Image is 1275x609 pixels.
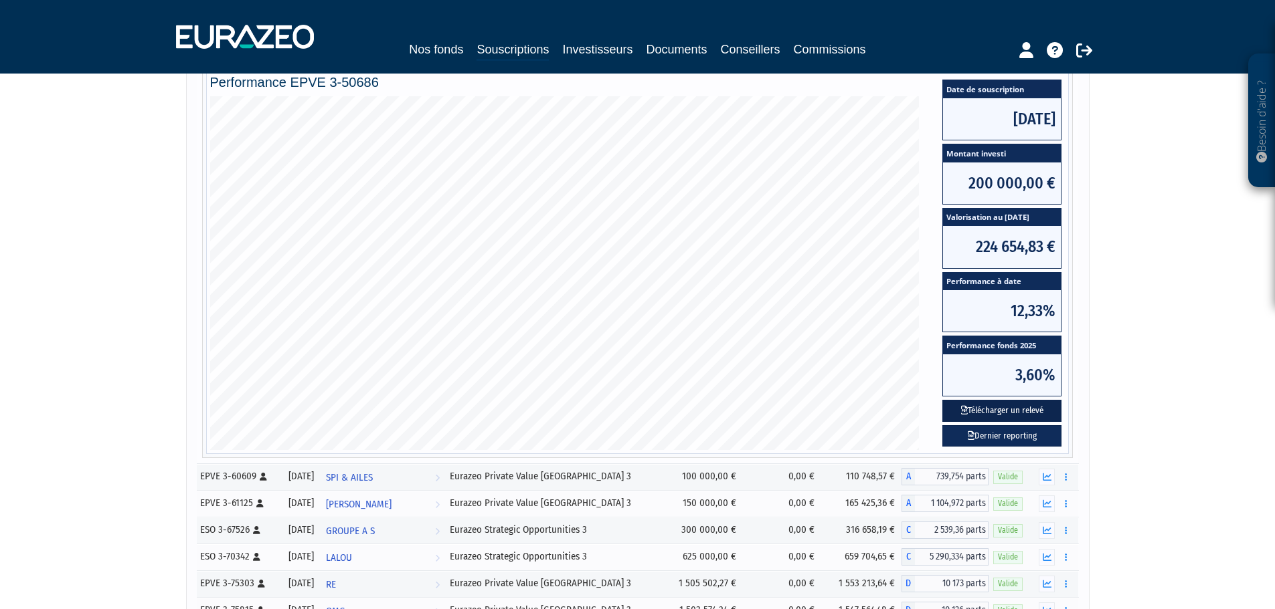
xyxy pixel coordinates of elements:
[942,400,1061,422] button: Télécharger un relevé
[256,499,264,507] i: [Français] Personne physique
[659,543,743,570] td: 625 000,00 €
[659,463,743,490] td: 100 000,00 €
[200,576,277,590] div: EPVE 3-75303
[943,226,1061,267] span: 224 654,83 €
[326,519,375,543] span: GROUPE A S
[450,469,655,483] div: Eurazeo Private Value [GEOGRAPHIC_DATA] 3
[659,570,743,597] td: 1 505 502,27 €
[435,545,440,570] i: Voir l'investisseur
[200,496,277,510] div: EPVE 3-61125
[435,519,440,543] i: Voir l'investisseur
[477,40,549,61] a: Souscriptions
[286,523,315,537] div: [DATE]
[943,273,1061,291] span: Performance à date
[943,162,1061,204] span: 200 000,00 €
[942,425,1061,447] a: Dernier reporting
[915,521,989,539] span: 2 539,36 parts
[743,570,821,597] td: 0,00 €
[253,553,260,561] i: [Français] Personne physique
[943,336,1061,354] span: Performance fonds 2025
[821,543,902,570] td: 659 704,65 €
[993,497,1023,510] span: Valide
[943,144,1061,162] span: Montant investi
[902,468,915,485] span: A
[435,465,440,490] i: Voir l'investisseur
[721,40,780,59] a: Conseillers
[326,492,392,517] span: [PERSON_NAME]
[409,40,463,59] a: Nos fonds
[902,548,989,566] div: C - Eurazeo Strategic Opportunities 3
[821,570,902,597] td: 1 553 213,64 €
[915,495,989,512] span: 1 104,972 parts
[326,572,336,597] span: RE
[659,490,743,517] td: 150 000,00 €
[821,490,902,517] td: 165 425,36 €
[915,468,989,485] span: 739,754 parts
[210,75,1066,90] h4: Performance EPVE 3-50686
[450,576,655,590] div: Eurazeo Private Value [GEOGRAPHIC_DATA] 3
[743,490,821,517] td: 0,00 €
[326,545,352,570] span: LALOU
[260,473,267,481] i: [Français] Personne physique
[321,517,445,543] a: GROUPE A S
[993,578,1023,590] span: Valide
[200,550,277,564] div: ESO 3-70342
[943,98,1061,140] span: [DATE]
[902,575,989,592] div: D - Eurazeo Private Value Europe 3
[943,354,1061,396] span: 3,60%
[915,575,989,592] span: 10 173 parts
[993,524,1023,537] span: Valide
[943,290,1061,332] span: 12,33%
[902,495,989,512] div: A - Eurazeo Private Value Europe 3
[794,40,866,59] a: Commissions
[321,570,445,597] a: RE
[435,492,440,517] i: Voir l'investisseur
[743,543,821,570] td: 0,00 €
[450,523,655,537] div: Eurazeo Strategic Opportunities 3
[902,575,915,592] span: D
[450,496,655,510] div: Eurazeo Private Value [GEOGRAPHIC_DATA] 3
[743,463,821,490] td: 0,00 €
[286,469,315,483] div: [DATE]
[902,521,915,539] span: C
[915,548,989,566] span: 5 290,334 parts
[902,468,989,485] div: A - Eurazeo Private Value Europe 3
[200,523,277,537] div: ESO 3-67526
[286,496,315,510] div: [DATE]
[435,572,440,597] i: Voir l'investisseur
[659,517,743,543] td: 300 000,00 €
[321,490,445,517] a: [PERSON_NAME]
[286,576,315,590] div: [DATE]
[200,469,277,483] div: EPVE 3-60609
[943,209,1061,227] span: Valorisation au [DATE]
[286,550,315,564] div: [DATE]
[902,495,915,512] span: A
[943,80,1061,98] span: Date de souscription
[321,543,445,570] a: LALOU
[821,463,902,490] td: 110 748,57 €
[902,521,989,539] div: C - Eurazeo Strategic Opportunities 3
[562,40,632,59] a: Investisseurs
[321,463,445,490] a: SPI & AILES
[993,471,1023,483] span: Valide
[993,551,1023,564] span: Valide
[821,517,902,543] td: 316 658,19 €
[258,580,265,588] i: [Français] Personne physique
[647,40,707,59] a: Documents
[253,526,260,534] i: [Français] Personne physique
[902,548,915,566] span: C
[326,465,373,490] span: SPI & AILES
[176,25,314,49] img: 1732889491-logotype_eurazeo_blanc_rvb.png
[450,550,655,564] div: Eurazeo Strategic Opportunities 3
[743,517,821,543] td: 0,00 €
[1254,61,1270,181] p: Besoin d'aide ?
